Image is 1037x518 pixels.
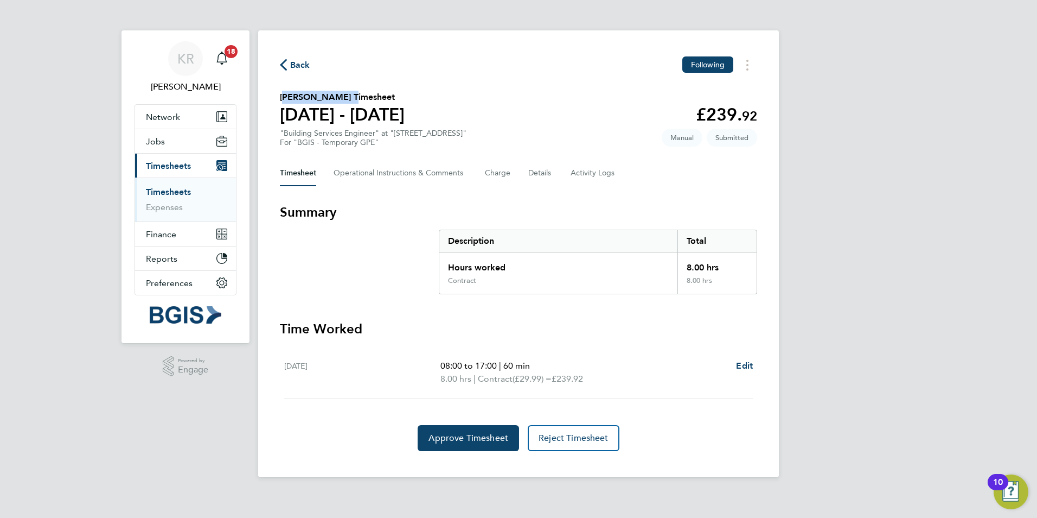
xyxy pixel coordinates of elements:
span: 92 [742,108,757,124]
button: Finance [135,222,236,246]
button: Activity Logs [571,160,616,186]
div: Total [677,230,757,252]
button: Network [135,105,236,129]
button: Timesheets Menu [738,56,757,73]
span: 8.00 hrs [440,374,471,384]
div: Summary [439,230,757,294]
span: This timesheet is Submitted. [707,129,757,147]
nav: Main navigation [121,30,249,343]
span: Jobs [146,136,165,147]
span: Approve Timesheet [428,433,508,444]
div: For "BGIS - Temporary GPE" [280,138,466,147]
h1: [DATE] - [DATE] [280,104,405,125]
button: Preferences [135,271,236,295]
span: 08:00 to 17:00 [440,361,497,371]
div: 8.00 hrs [677,276,757,294]
a: Edit [736,359,753,372]
span: Engage [178,365,208,375]
a: Timesheets [146,187,191,197]
button: Jobs [135,129,236,153]
button: Reject Timesheet [528,425,619,451]
button: Timesheet [280,160,316,186]
span: | [473,374,476,384]
span: 60 min [503,361,530,371]
span: Preferences [146,278,193,288]
span: Contract [478,372,513,386]
h2: [PERSON_NAME] Timesheet [280,91,405,104]
button: Reports [135,247,236,270]
span: This timesheet was manually created. [662,129,702,147]
div: "Building Services Engineer" at "[STREET_ADDRESS]" [280,129,466,147]
a: Expenses [146,202,183,212]
span: Back [290,59,310,72]
span: Reject Timesheet [539,433,609,444]
div: [DATE] [284,359,440,386]
span: Timesheets [146,161,191,171]
h3: Time Worked [280,320,757,338]
button: Timesheets [135,154,236,178]
button: Approve Timesheet [418,425,519,451]
a: Go to home page [135,306,236,324]
span: KR [177,52,194,66]
button: Charge [485,160,511,186]
div: Timesheets [135,178,236,222]
div: 10 [993,482,1003,496]
span: £239.92 [552,374,583,384]
span: Network [146,112,180,122]
button: Open Resource Center, 10 new notifications [994,475,1028,509]
div: Hours worked [439,252,677,276]
img: bgis-logo-retina.png [150,306,221,324]
button: Back [280,58,310,72]
div: 8.00 hrs [677,252,757,276]
span: (£29.99) = [513,374,552,384]
a: Powered byEngage [163,356,209,377]
button: Details [528,160,553,186]
button: Operational Instructions & Comments [334,160,468,186]
span: 18 [225,45,238,58]
span: Edit [736,361,753,371]
span: Powered by [178,356,208,365]
span: Following [691,60,725,70]
div: Description [439,230,677,252]
a: KR[PERSON_NAME] [135,41,236,93]
span: | [499,361,501,371]
app-decimal: £239. [696,104,757,125]
button: Following [682,56,733,73]
a: 18 [211,41,233,76]
section: Timesheet [280,204,757,451]
span: Kirsty Roberts [135,80,236,93]
span: Reports [146,254,177,264]
span: Finance [146,229,176,239]
div: Contract [448,276,476,285]
h3: Summary [280,204,757,221]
